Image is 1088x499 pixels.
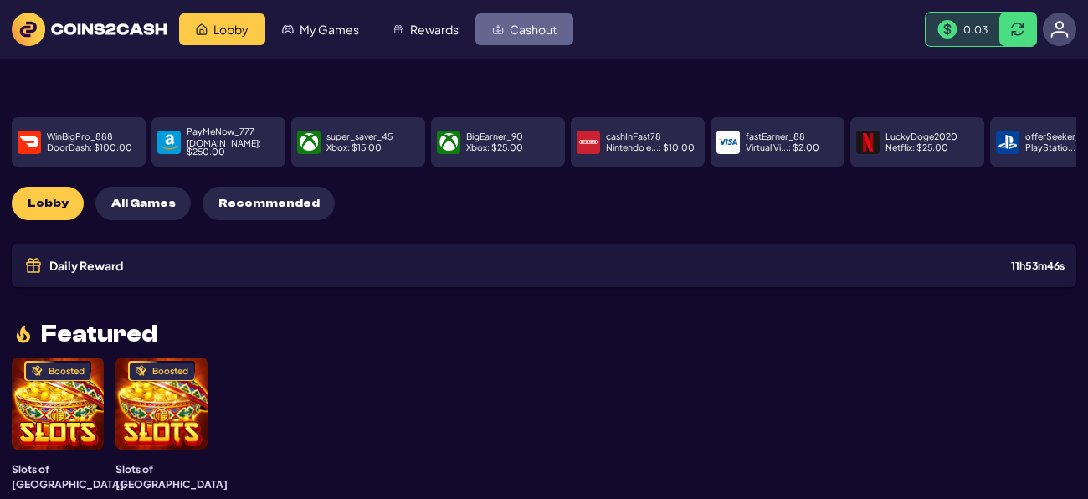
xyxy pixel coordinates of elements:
[300,23,359,35] span: My Games
[31,365,43,377] img: Boosted
[196,23,208,35] img: Lobby
[218,197,320,211] span: Recommended
[203,187,335,220] button: Recommended
[47,132,113,141] p: WinBigPro_888
[393,23,404,35] img: Rewards
[187,127,254,136] p: PayMeNow_777
[1011,260,1065,270] div: 11 h 53 m 46 s
[47,143,132,152] p: DoorDash : $ 100.00
[606,132,661,141] p: cashInFast78
[20,133,38,152] img: payment icon
[135,365,146,377] img: Boosted
[12,187,84,220] button: Lobby
[12,13,167,46] img: logo text
[998,133,1017,152] img: payment icon
[111,197,176,211] span: All Games
[187,139,280,157] p: [DOMAIN_NAME] : $ 250.00
[937,20,957,39] img: Money Bill
[300,133,318,152] img: payment icon
[746,132,805,141] p: fastEarner_88
[439,133,458,152] img: payment icon
[326,143,382,152] p: Xbox : $ 15.00
[606,143,695,152] p: Nintendo e... : $ 10.00
[23,255,44,275] img: Gift icon
[95,187,191,220] button: All Games
[265,13,376,45] a: My Games
[579,133,598,152] img: payment icon
[1050,20,1069,39] img: avatar
[376,13,475,45] a: Rewards
[859,133,877,152] img: payment icon
[466,143,523,152] p: Xbox : $ 25.00
[179,13,265,45] a: Lobby
[885,132,957,141] p: LuckyDoge2020
[475,13,573,45] a: Cashout
[746,143,819,152] p: Virtual Vi... : $ 2.00
[41,322,157,346] span: Featured
[213,23,249,35] span: Lobby
[885,143,948,152] p: Netflix : $ 25.00
[28,197,69,211] span: Lobby
[963,23,988,36] span: 0.03
[410,23,459,35] span: Rewards
[282,23,294,35] img: My Games
[492,23,504,35] img: Cashout
[115,461,228,492] h3: Slots of [GEOGRAPHIC_DATA]
[510,23,557,35] span: Cashout
[49,260,123,271] span: Daily Reward
[49,367,85,376] div: Boosted
[466,132,523,141] p: BigEarner_90
[12,461,124,492] h3: Slots of [GEOGRAPHIC_DATA]
[160,133,178,152] img: payment icon
[12,322,35,346] img: fire
[326,132,393,141] p: super_saver_45
[152,367,188,376] div: Boosted
[719,133,737,152] img: payment icon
